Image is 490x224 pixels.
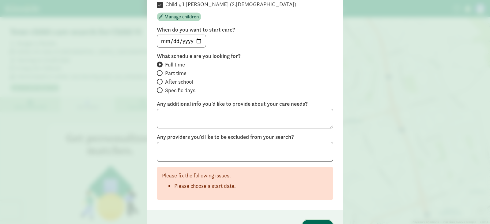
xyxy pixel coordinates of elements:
[157,13,201,21] button: Manage children
[165,87,195,94] span: Specific days
[174,182,328,190] li: Please choose a start date.
[163,1,296,8] label: Child #1 [PERSON_NAME] (2.[DEMOGRAPHIC_DATA])
[157,100,333,108] label: Any additional info you’d like to provide about your care needs?
[165,61,185,68] span: Full time
[157,26,333,33] label: When do you want to start care?
[165,70,187,77] span: Part time
[157,133,333,141] label: Any providers you'd like to be excluded from your search?
[165,78,193,85] span: After school
[164,13,199,21] span: Manage children
[162,172,328,179] p: Please fix the following issues:
[157,52,333,60] label: What schedule are you looking for?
